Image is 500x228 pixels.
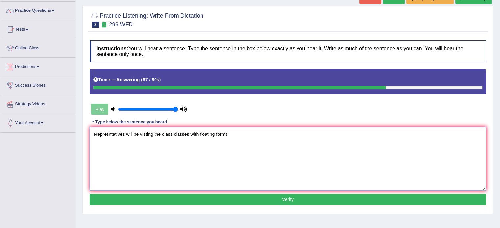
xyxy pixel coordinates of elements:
[159,77,161,82] b: )
[116,77,140,82] b: Answering
[101,22,107,28] small: Exam occurring question
[0,95,75,112] a: Strategy Videos
[96,46,128,51] b: Instructions:
[93,77,161,82] h5: Timer —
[90,40,486,62] h4: You will hear a sentence. Type the sentence in the box below exactly as you hear it. Write as muc...
[0,114,75,130] a: Your Account
[90,11,203,28] h2: Practice Listening: Write From Dictation
[0,39,75,55] a: Online Class
[0,2,75,18] a: Practice Questions
[90,194,486,205] button: Verify
[0,58,75,74] a: Predictions
[90,119,170,125] div: * Type below the sentence you heard
[141,77,143,82] b: (
[0,20,75,37] a: Tests
[109,21,133,28] small: 299 WFD
[143,77,159,82] b: 67 / 90s
[92,22,99,28] span: 3
[0,76,75,93] a: Success Stories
